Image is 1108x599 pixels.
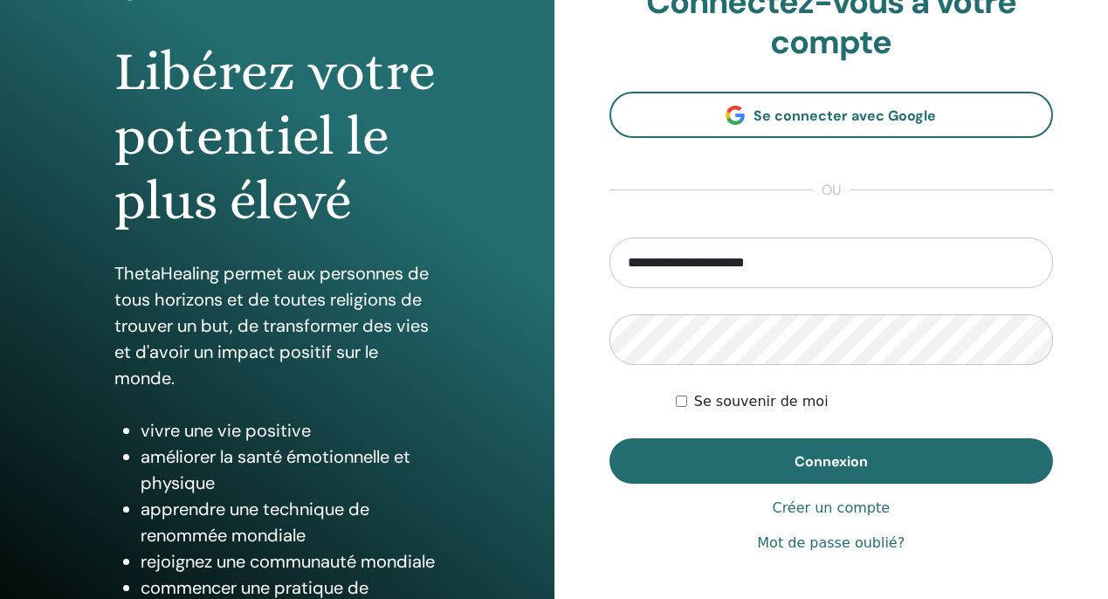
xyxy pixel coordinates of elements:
a: Se connecter avec Google [609,92,1054,138]
h1: Libérez votre potentiel le plus élevé [114,39,440,234]
a: Mot de passe oublié? [757,533,905,554]
div: Keep me authenticated indefinitely or until I manually logout [676,391,1053,412]
label: Se souvenir de moi [694,391,829,412]
button: Connexion [609,438,1054,484]
p: ThetaHealing permet aux personnes de tous horizons et de toutes religions de trouver un but, de t... [114,260,440,391]
a: Créer un compte [772,498,890,519]
li: vivre une vie positive [141,417,440,444]
span: ou [813,180,850,201]
li: améliorer la santé émotionnelle et physique [141,444,440,496]
li: apprendre une technique de renommée mondiale [141,496,440,548]
span: Connexion [795,452,868,471]
li: rejoignez une communauté mondiale [141,548,440,575]
span: Se connecter avec Google [754,107,936,125]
